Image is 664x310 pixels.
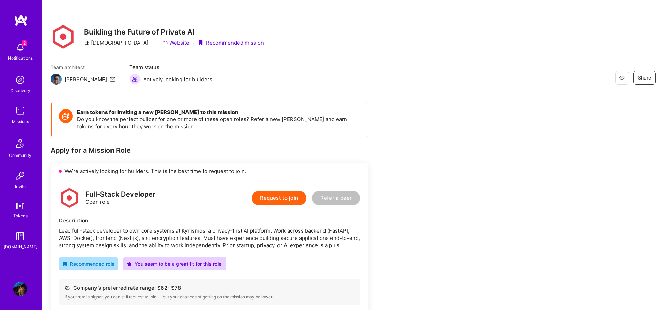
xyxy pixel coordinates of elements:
[312,191,360,205] button: Refer a peer
[13,212,28,219] div: Tokens
[13,73,27,87] img: discovery
[51,146,368,155] div: Apply for a Mission Role
[110,76,115,82] i: icon Mail
[77,109,361,115] h4: Earn tokens for inviting a new [PERSON_NAME] to this mission
[127,262,132,266] i: icon PurpleStar
[13,40,27,54] img: bell
[633,71,656,85] button: Share
[198,40,203,46] i: icon PurpleRibbon
[16,203,24,209] img: tokens
[22,40,27,46] span: 2
[59,109,73,123] img: Token icon
[84,39,148,46] div: [DEMOGRAPHIC_DATA]
[12,135,29,152] img: Community
[62,262,67,266] i: icon RecommendedBadge
[193,39,194,46] div: ·
[64,294,354,300] div: If your rate is higher, you can still request to join — but your chances of getting on the missio...
[198,39,264,46] div: Recommended mission
[619,75,625,81] i: icon EyeClosed
[64,284,354,292] div: Company’s preferred rate range: $ 62 - $ 78
[59,227,360,249] div: Lead full-stack developer to own core systems at Kynismos, a privacy-first AI platform. Work acro...
[85,191,155,205] div: Open role
[252,191,306,205] button: Request to join
[85,191,155,198] div: Full-Stack Developer
[9,152,31,159] div: Community
[15,183,26,190] div: Invite
[51,24,76,50] img: Company Logo
[51,63,115,71] span: Team architect
[51,163,368,179] div: We’re actively looking for builders. This is the best time to request to join.
[51,74,62,85] img: Team Architect
[129,74,140,85] img: Actively looking for builders
[64,76,107,83] div: [PERSON_NAME]
[12,282,29,296] a: User Avatar
[13,282,27,296] img: User Avatar
[13,229,27,243] img: guide book
[8,54,33,62] div: Notifications
[84,40,90,46] i: icon CompanyGray
[84,28,264,36] h3: Building the Future of Private AI
[77,115,361,130] p: Do you know the perfect builder for one or more of these open roles? Refer a new [PERSON_NAME] an...
[13,169,27,183] img: Invite
[12,118,29,125] div: Missions
[13,104,27,118] img: teamwork
[3,243,37,250] div: [DOMAIN_NAME]
[162,39,189,46] a: Website
[129,63,212,71] span: Team status
[127,260,223,267] div: You seem to be a great fit for this role!
[143,76,212,83] span: Actively looking for builders
[638,74,651,81] span: Share
[62,260,114,267] div: Recommended role
[59,188,80,209] img: logo
[10,87,30,94] div: Discovery
[59,217,360,224] div: Description
[64,285,70,290] i: icon Cash
[14,14,28,27] img: logo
